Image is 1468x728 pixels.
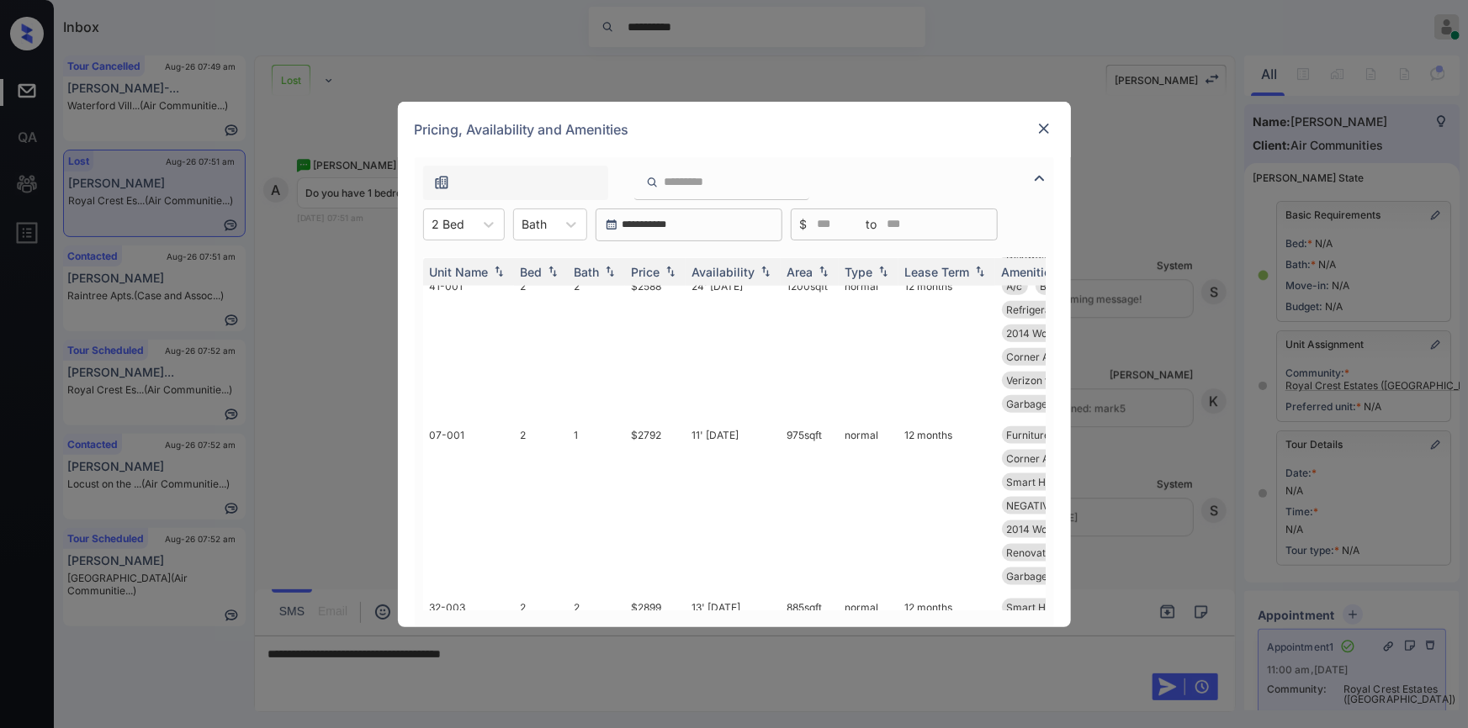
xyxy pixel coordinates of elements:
img: sorting [757,266,774,277]
span: $ [800,215,808,234]
img: sorting [815,266,832,277]
span: Refrigerator Le... [1007,303,1087,316]
span: NEGATIVE Sub-Le... [1007,499,1101,512]
td: 41-001 [423,271,514,419]
td: 11' [DATE] [686,419,781,592]
span: Garbage disposa... [1007,570,1094,583]
span: 2014 Wood Floor... [1007,327,1094,340]
img: sorting [544,266,561,277]
span: Corner Apartmen... [1007,452,1098,465]
div: Type [845,265,873,279]
td: normal [839,271,898,419]
td: 24' [DATE] [686,271,781,419]
img: sorting [972,266,988,277]
img: sorting [602,266,618,277]
span: 2014 Wood Floor... [1007,523,1094,535]
td: normal [839,419,898,592]
div: Amenities [1002,265,1058,279]
div: Bed [521,265,543,279]
span: Breakfast Bar/n... [1041,280,1123,293]
div: Unit Name [430,265,489,279]
td: 2 [514,271,568,419]
span: Verizon fios in... [1007,374,1081,387]
img: icon-zuma [433,174,450,191]
div: Pricing, Availability and Amenities [398,102,1071,157]
span: Corner Apartmen... [1007,351,1098,363]
td: 12 months [898,271,995,419]
span: A/c [1007,280,1023,293]
img: sorting [662,266,679,277]
td: 12 months [898,419,995,592]
div: Price [632,265,660,279]
img: sorting [490,266,507,277]
td: 2 [568,271,625,419]
span: Furniture Renta... [1007,429,1089,441]
span: Smart Home Door... [1007,476,1100,488]
td: 975 sqft [781,419,839,592]
td: 07-001 [423,419,514,592]
span: Garbage disposa... [1007,398,1094,410]
div: Lease Term [905,265,970,279]
img: icon-zuma [646,175,659,190]
img: icon-zuma [1030,168,1050,188]
span: Smart Home Door... [1007,601,1100,614]
td: 1 [568,419,625,592]
td: $2792 [625,419,686,592]
td: $2588 [625,271,686,419]
td: 1200 sqft [781,271,839,419]
span: Renovated Unit [1007,546,1080,559]
td: 2 [514,419,568,592]
span: to [866,215,877,234]
div: Bath [575,265,600,279]
div: Availability [692,265,755,279]
img: close [1036,120,1052,137]
div: Area [787,265,813,279]
img: sorting [875,266,892,277]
